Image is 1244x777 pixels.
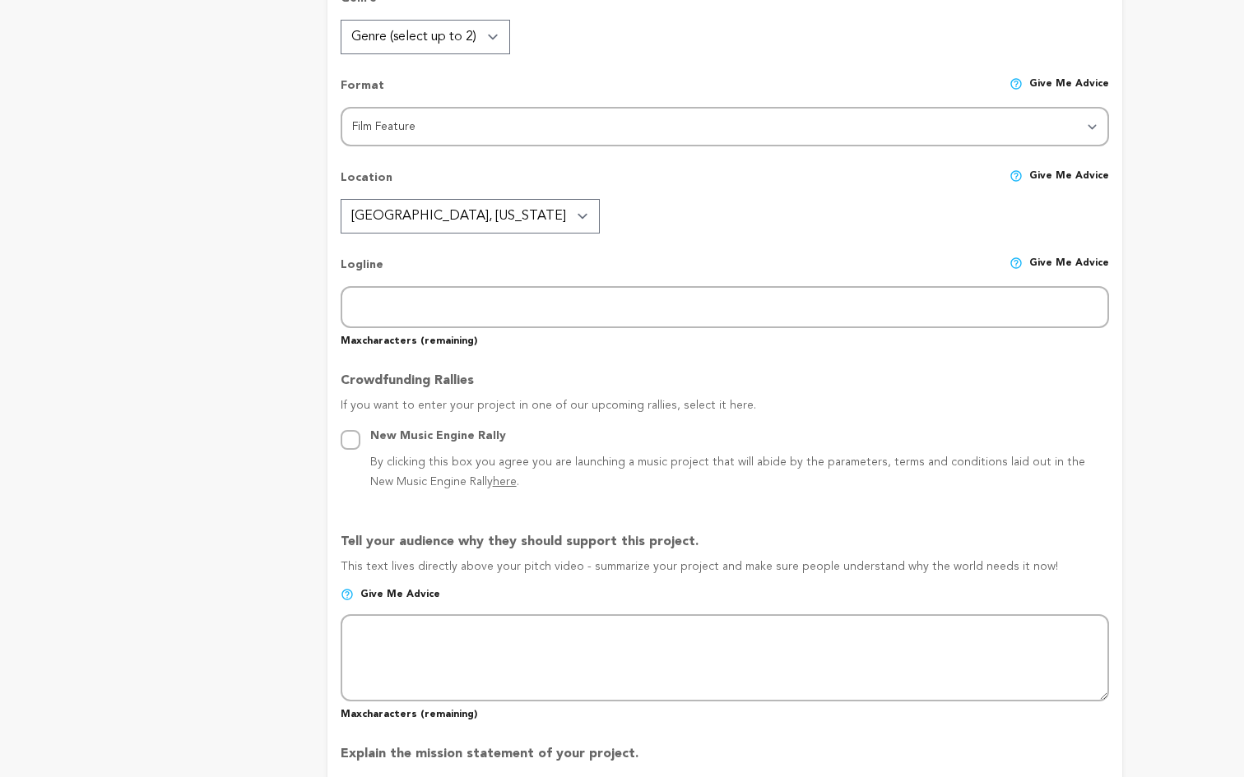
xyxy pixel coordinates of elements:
[341,257,383,286] p: Logline
[493,476,517,488] a: here
[1010,169,1023,183] img: help-circle.svg
[360,588,440,601] span: Give me advice
[1029,169,1109,199] span: Give me advice
[341,701,1109,721] p: Max characters ( remaining)
[341,371,1109,397] p: Crowdfunding Rallies
[370,427,1109,446] div: New Music Engine Rally
[1029,77,1109,107] span: Give me advice
[341,744,1109,777] p: Explain the mission statement of your project.
[341,328,1109,348] p: Max characters ( remaining)
[1029,257,1109,286] span: Give me advice
[341,558,1109,588] p: This text lives directly above your pitch video - summarize your project and make sure people und...
[341,169,392,199] p: Location
[341,77,384,107] p: Format
[341,397,1109,427] p: If you want to enter your project in one of our upcoming rallies, select it here.
[341,588,354,601] img: help-circle.svg
[1010,77,1023,90] img: help-circle.svg
[1010,257,1023,270] img: help-circle.svg
[341,532,1109,558] p: Tell your audience why they should support this project.
[370,453,1109,493] p: By clicking this box you agree you are launching a music project that will abide by the parameter...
